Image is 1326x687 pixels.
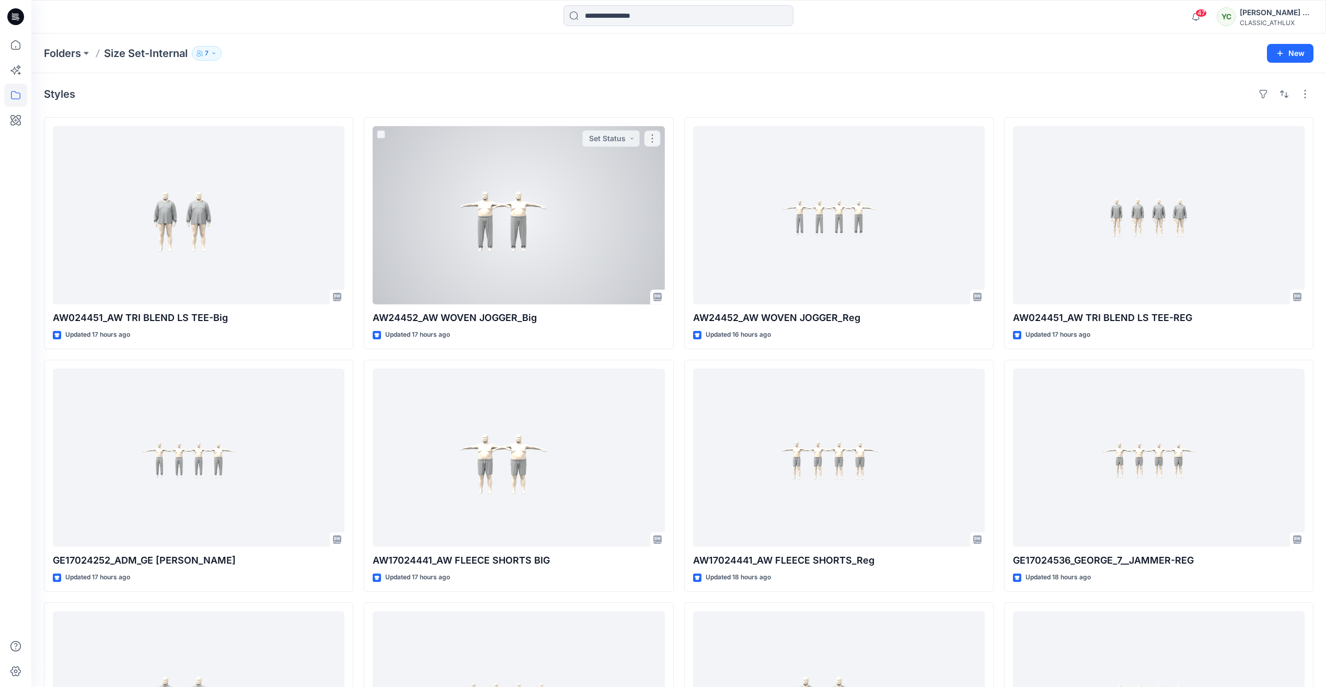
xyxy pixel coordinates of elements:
[373,553,664,568] p: AW17024441_AW FLEECE SHORTS BIG
[1195,9,1207,17] span: 47
[373,126,664,304] a: AW24452_AW WOVEN JOGGER_Big
[1240,6,1313,19] div: [PERSON_NAME] Cfai
[693,553,985,568] p: AW17024441_AW FLEECE SHORTS_Reg
[53,311,344,325] p: AW024451_AW TRI BLEND LS TEE-Big
[1013,369,1305,547] a: GE17024536_GEORGE_7__JAMMER-REG
[693,369,985,547] a: AW17024441_AW FLEECE SHORTS_Reg
[373,369,664,547] a: AW17024441_AW FLEECE SHORTS BIG
[192,46,222,61] button: 7
[44,88,75,100] h4: Styles
[65,572,130,583] p: Updated 17 hours ago
[693,126,985,304] a: AW24452_AW WOVEN JOGGER_Reg
[1013,311,1305,325] p: AW024451_AW TRI BLEND LS TEE-REG
[1240,19,1313,27] div: CLASSIC_ATHLUX
[1267,44,1313,63] button: New
[44,46,81,61] a: Folders
[205,48,209,59] p: 7
[1025,329,1090,340] p: Updated 17 hours ago
[706,329,771,340] p: Updated 16 hours ago
[1025,572,1091,583] p: Updated 18 hours ago
[385,572,450,583] p: Updated 17 hours ago
[1217,7,1236,26] div: YC
[1013,126,1305,304] a: AW024451_AW TRI BLEND LS TEE-REG
[693,311,985,325] p: AW24452_AW WOVEN JOGGER_Reg
[104,46,188,61] p: Size Set-Internal
[53,126,344,304] a: AW024451_AW TRI BLEND LS TEE-Big
[65,329,130,340] p: Updated 17 hours ago
[53,369,344,547] a: GE17024252_ADM_GE TERRY JOGGER
[706,572,771,583] p: Updated 18 hours ago
[385,329,450,340] p: Updated 17 hours ago
[1013,553,1305,568] p: GE17024536_GEORGE_7__JAMMER-REG
[53,553,344,568] p: GE17024252_ADM_GE [PERSON_NAME]
[373,311,664,325] p: AW24452_AW WOVEN JOGGER_Big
